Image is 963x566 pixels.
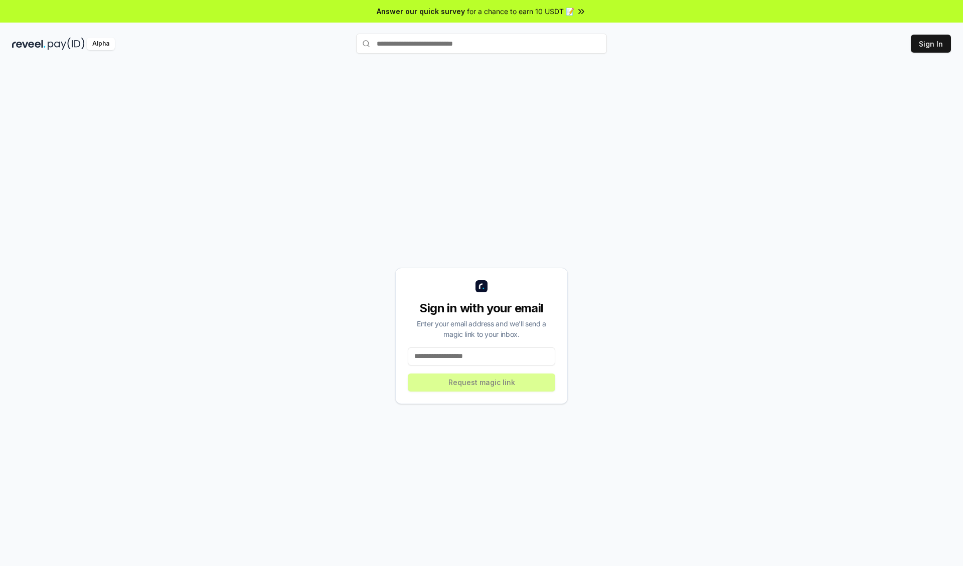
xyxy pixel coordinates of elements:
img: logo_small [475,280,488,292]
img: reveel_dark [12,38,46,50]
img: pay_id [48,38,85,50]
span: for a chance to earn 10 USDT 📝 [467,6,574,17]
div: Alpha [87,38,115,50]
span: Answer our quick survey [377,6,465,17]
div: Enter your email address and we’ll send a magic link to your inbox. [408,318,555,339]
button: Sign In [911,35,951,53]
div: Sign in with your email [408,300,555,316]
